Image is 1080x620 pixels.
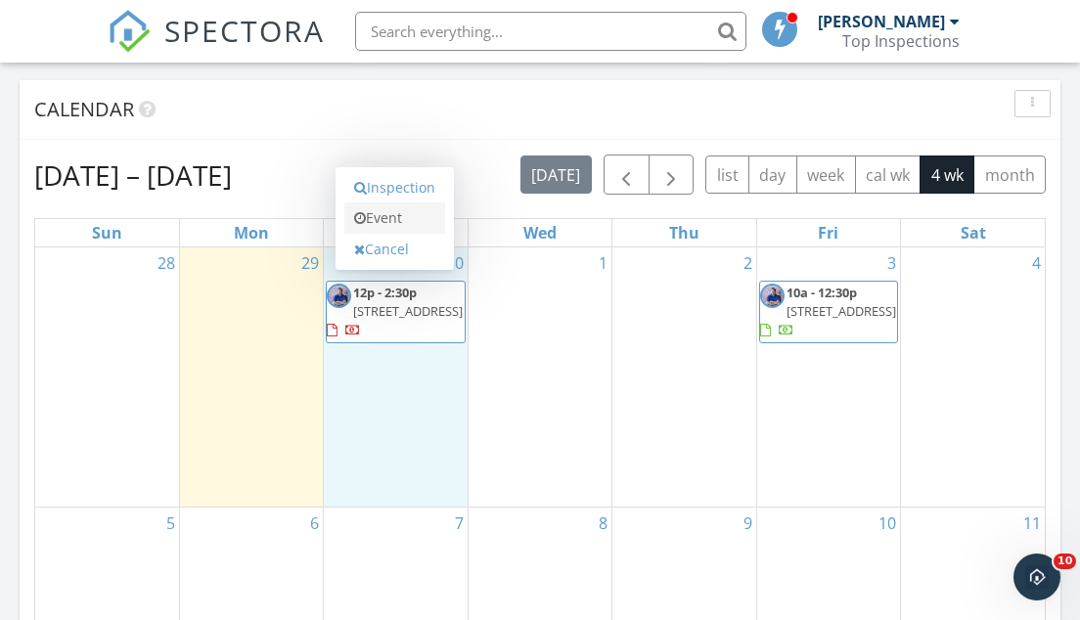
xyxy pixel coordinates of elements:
[344,172,445,203] a: Inspection
[353,302,463,320] span: [STREET_ADDRESS]
[355,12,746,51] input: Search everything...
[748,155,797,194] button: day
[34,96,134,122] span: Calendar
[787,284,857,301] span: 10a - 12:30p
[740,247,756,279] a: Go to October 2, 2025
[108,26,325,67] a: SPECTORA
[796,155,856,194] button: week
[595,508,611,539] a: Go to October 8, 2025
[973,155,1046,194] button: month
[1028,247,1045,279] a: Go to October 4, 2025
[595,247,611,279] a: Go to October 1, 2025
[665,219,703,246] a: Thursday
[324,247,468,508] td: Go to September 30, 2025
[327,284,463,338] a: 12p - 2:30p [STREET_ADDRESS]
[297,247,323,279] a: Go to September 29, 2025
[1013,554,1060,600] iframe: Intercom live chat
[1054,554,1076,569] span: 10
[875,508,900,539] a: Go to October 10, 2025
[855,155,922,194] button: cal wk
[760,284,785,308] img: img_3402.jpeg
[957,219,990,246] a: Saturday
[520,155,592,194] button: [DATE]
[162,508,179,539] a: Go to October 5, 2025
[154,247,179,279] a: Go to September 28, 2025
[179,247,323,508] td: Go to September 29, 2025
[442,247,468,279] a: Go to September 30, 2025
[35,247,179,508] td: Go to September 28, 2025
[88,219,126,246] a: Sunday
[901,247,1045,508] td: Go to October 4, 2025
[344,234,445,265] a: Cancel
[705,155,749,194] button: list
[842,31,960,51] div: Top Inspections
[814,219,842,246] a: Friday
[344,202,445,234] a: Event
[759,281,898,344] a: 10a - 12:30p [STREET_ADDRESS]
[327,284,351,308] img: img_3402.jpeg
[649,155,695,195] button: Next
[818,12,945,31] div: [PERSON_NAME]
[164,10,325,51] span: SPECTORA
[306,508,323,539] a: Go to October 6, 2025
[612,247,756,508] td: Go to October 2, 2025
[34,155,232,195] h2: [DATE] – [DATE]
[883,247,900,279] a: Go to October 3, 2025
[230,219,273,246] a: Monday
[451,508,468,539] a: Go to October 7, 2025
[468,247,611,508] td: Go to October 1, 2025
[519,219,561,246] a: Wednesday
[604,155,650,195] button: Previous
[760,284,896,338] a: 10a - 12:30p [STREET_ADDRESS]
[920,155,974,194] button: 4 wk
[353,284,417,301] span: 12p - 2:30p
[756,247,900,508] td: Go to October 3, 2025
[108,10,151,53] img: The Best Home Inspection Software - Spectora
[326,281,465,344] a: 12p - 2:30p [STREET_ADDRESS]
[787,302,896,320] span: [STREET_ADDRESS]
[740,508,756,539] a: Go to October 9, 2025
[1019,508,1045,539] a: Go to October 11, 2025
